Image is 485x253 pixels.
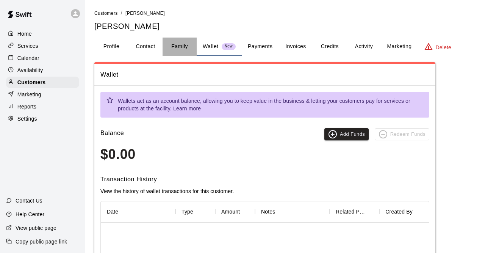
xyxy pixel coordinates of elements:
[385,201,413,222] div: Created By
[242,38,278,56] button: Payments
[347,38,381,56] button: Activity
[94,38,476,56] div: basic tabs example
[94,21,476,31] h5: [PERSON_NAME]
[6,40,79,52] a: Services
[6,89,79,100] a: Marketing
[128,38,163,56] button: Contact
[118,206,129,217] button: Sort
[100,146,429,162] h3: $0.00
[278,38,313,56] button: Invoices
[330,201,379,222] div: Related Payment ID
[94,38,128,56] button: Profile
[203,42,219,50] p: Wallet
[16,197,42,204] p: Contact Us
[413,206,423,217] button: Sort
[16,211,44,218] p: Help Center
[16,224,56,232] p: View public page
[366,206,377,217] button: Sort
[313,38,347,56] button: Credits
[222,44,236,49] span: New
[17,30,32,38] p: Home
[436,44,451,51] p: Delete
[173,105,201,112] a: Learn more
[6,64,79,76] a: Availability
[240,206,250,217] button: Sort
[261,201,275,222] div: Notes
[100,70,429,80] span: Wallet
[17,66,43,74] p: Availability
[94,10,118,16] a: Customers
[163,38,197,56] button: Family
[6,113,79,124] a: Settings
[100,128,124,140] h6: Balance
[107,201,118,222] div: Date
[100,174,429,184] h6: Transaction History
[275,206,286,217] button: Sort
[101,201,175,222] div: Date
[17,54,39,62] p: Calendar
[118,94,423,115] div: Wallets act as an account balance, allowing you to keep value in the business & letting your cust...
[336,201,366,222] div: Related Payment ID
[6,77,79,88] a: Customers
[379,201,429,222] div: Created By
[6,52,79,64] a: Calendar
[255,201,330,222] div: Notes
[381,38,418,56] button: Marketing
[125,11,165,16] span: [PERSON_NAME]
[6,101,79,112] a: Reports
[215,201,255,222] div: Amount
[17,42,38,50] p: Services
[100,187,429,195] p: View the history of wallet transactions for this customer.
[121,9,122,17] li: /
[175,201,215,222] div: Type
[94,11,118,16] span: Customers
[17,91,41,98] p: Marketing
[324,128,369,140] button: Add Funds
[17,115,37,123] p: Settings
[94,9,476,17] nav: breadcrumb
[181,201,193,222] div: Type
[6,28,79,39] a: Home
[193,206,204,217] button: Sort
[17,103,36,110] p: Reports
[221,201,240,222] div: Amount
[16,238,67,245] p: Copy public page link
[17,79,45,86] p: Customers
